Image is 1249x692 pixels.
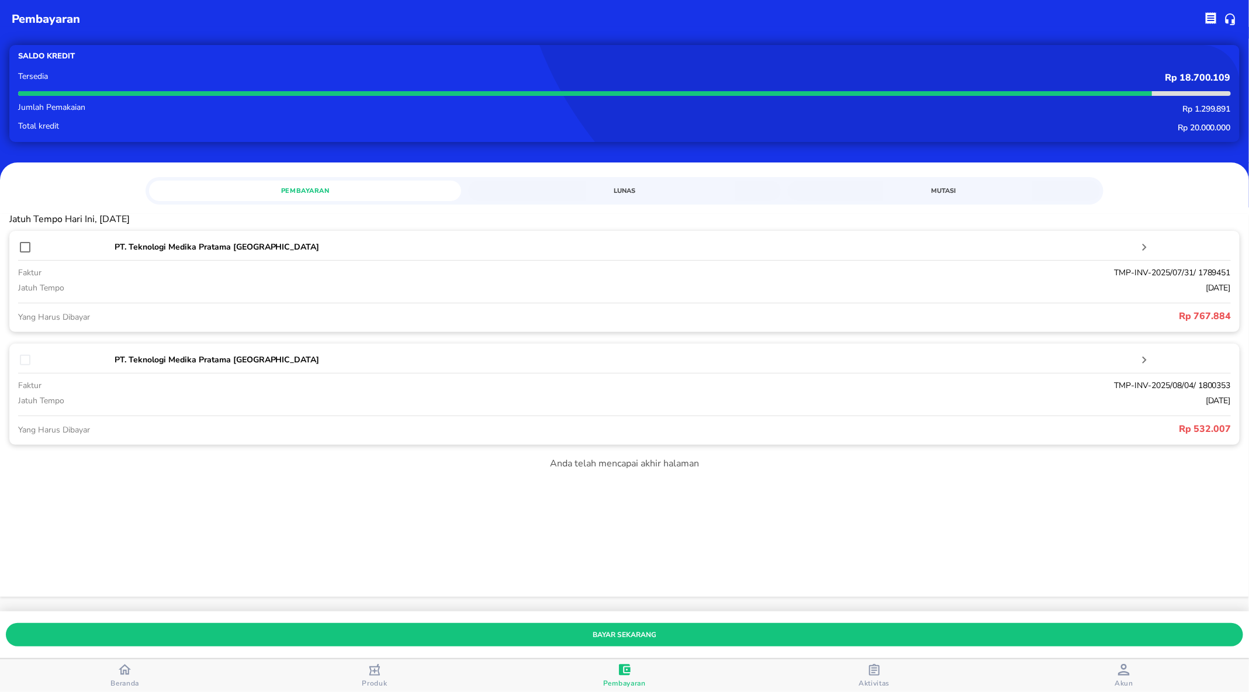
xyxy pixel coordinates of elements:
p: jatuh tempo [18,282,524,294]
p: Total kredit [18,122,524,130]
p: Jatuh Tempo Hari Ini, [DATE] [9,214,1240,225]
p: Tersedia [18,72,524,81]
p: Rp 20.000.000 [524,122,1231,133]
p: Rp 18.700.109 [524,72,1231,84]
a: Lunas [468,181,780,201]
p: Anda telah mencapai akhir halaman [9,456,1240,470]
p: Yang Harus Dibayar [18,424,625,436]
p: Rp 532.007 [625,422,1231,436]
span: Pembayaran [156,185,454,196]
button: Pembayaran [500,659,749,692]
p: Rp 1.299.891 [524,103,1231,115]
p: faktur [18,379,524,392]
p: TMP-INV-2025/07/31/ 1789451 [524,267,1231,279]
p: PT. Teknologi Medika Pratama [GEOGRAPHIC_DATA] [115,354,1138,366]
span: Beranda [110,679,139,688]
p: pembayaran [12,11,80,28]
span: bayar sekarang [15,629,1234,641]
span: Lunas [475,185,773,196]
p: [DATE] [524,282,1231,294]
p: Rp 767.884 [625,309,1231,323]
span: Akun [1115,679,1133,688]
p: [DATE] [524,395,1231,407]
p: PT. Teknologi Medika Pratama [GEOGRAPHIC_DATA] [115,241,1138,253]
a: Pembayaran [149,181,461,201]
button: Produk [250,659,499,692]
p: faktur [18,267,524,279]
span: Produk [362,679,387,688]
div: simple tabs [146,177,1103,201]
p: jatuh tempo [18,395,524,407]
p: Saldo kredit [18,51,625,62]
button: Akun [999,659,1249,692]
span: Pembayaran [603,679,646,688]
a: Mutasi [788,181,1100,201]
button: Aktivitas [749,659,999,692]
p: Jumlah Pemakaian [18,103,524,112]
p: TMP-INV-2025/08/04/ 1800353 [524,379,1231,392]
span: Mutasi [795,185,1093,196]
p: Yang Harus Dibayar [18,311,625,323]
button: bayar sekarang [6,623,1243,646]
span: Aktivitas [859,679,890,688]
